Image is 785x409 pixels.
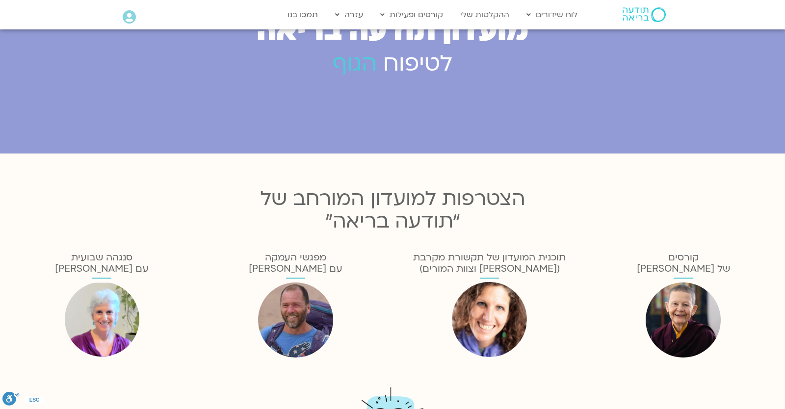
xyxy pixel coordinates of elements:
a: תמכו בנו [283,5,323,24]
img: תודעה בריאה [623,7,666,22]
span: לטיפוח [383,49,452,79]
img: תומר פיין [258,282,334,358]
h3: קורסים של [PERSON_NAME] [591,252,775,275]
a: עזרה [330,5,368,24]
h3: תוכנית המועדון של תקשורת מקרבת ([PERSON_NAME] וצוות המורים) [397,252,581,275]
a: קורסים ופעילות [375,5,448,24]
h3: הצטרפות למועדון המורחב של “תודעה בריאה” [194,188,591,233]
a: ההקלטות שלי [455,5,514,24]
h3: מפגשי העמקה עם [PERSON_NAME] [204,252,388,275]
a: לוח שידורים [522,5,582,24]
h1: מועדון תודעה בריאה [216,18,569,44]
h3: סנגהה שבועית עם [PERSON_NAME] [10,252,194,275]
